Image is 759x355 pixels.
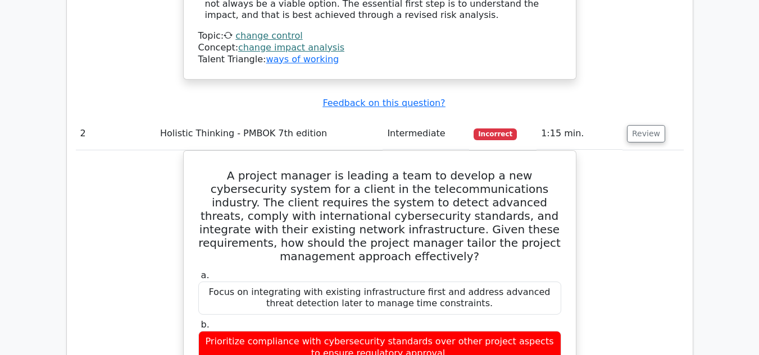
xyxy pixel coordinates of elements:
[198,282,561,315] div: Focus on integrating with existing infrastructure first and address advanced threat detection lat...
[235,30,302,41] a: change control
[201,270,210,280] span: a.
[198,42,561,54] div: Concept:
[383,118,469,150] td: Intermediate
[156,118,383,150] td: Holistic Thinking - PMBOK 7th edition
[627,125,665,142] button: Review
[198,30,561,65] div: Talent Triangle:
[474,128,517,140] span: Incorrect
[238,42,344,53] a: change impact analysis
[537,118,622,150] td: 1:15 min.
[197,169,562,263] h5: A project manager is leading a team to develop a new cybersecurity system for a client in the tel...
[322,98,445,108] a: Feedback on this question?
[198,30,561,42] div: Topic:
[201,319,210,330] span: b.
[76,118,156,150] td: 2
[266,54,339,64] a: ways of working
